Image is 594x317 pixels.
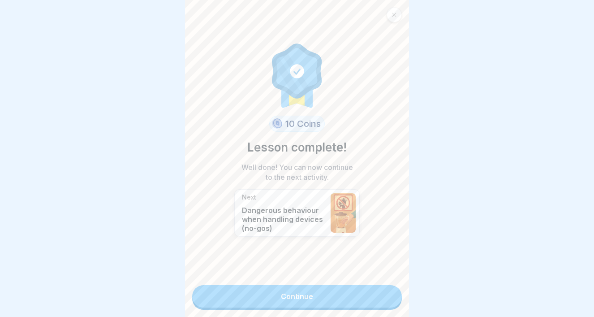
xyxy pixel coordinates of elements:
[269,116,325,132] div: 10 Coins
[267,41,327,109] img: completion.svg
[242,193,326,201] p: Next
[247,139,347,156] p: Lesson complete!
[239,162,355,182] p: Well done! You can now continue to the next activity.
[192,285,402,308] a: Continue
[271,117,284,130] img: coin.svg
[242,206,326,233] p: Dangerous behaviour when handling devices (no-gos)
